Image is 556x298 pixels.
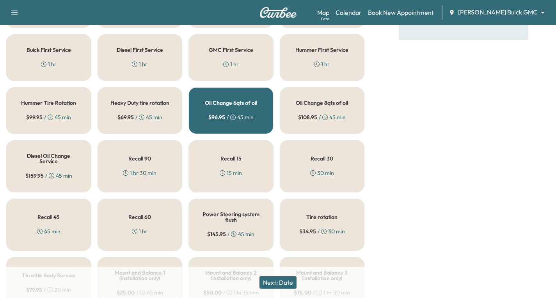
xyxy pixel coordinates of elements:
div: 1 hr [41,60,57,68]
a: Book New Appointment [368,8,434,17]
h5: Recall 90 [128,156,151,161]
h5: Power Steering system flush [201,212,261,222]
h5: Buick First Service [27,47,71,53]
span: $ 108.95 [298,113,317,121]
div: 45 min [37,227,60,235]
h5: Recall 45 [37,214,60,220]
span: $ 69.95 [117,113,134,121]
div: 1 hr [314,60,330,68]
div: / 45 min [25,172,72,180]
a: Calendar [336,8,362,17]
div: 15 min [220,169,242,177]
span: [PERSON_NAME] Buick GMC [458,8,537,17]
h5: Oil Change 8qts of oil [296,100,348,106]
span: $ 34.95 [299,227,316,235]
h5: Heavy Duty tire rotation [110,100,169,106]
h5: GMC First Service [209,47,253,53]
span: $ 96.95 [208,113,225,121]
div: / 45 min [26,113,71,121]
div: 1 hr [132,60,147,68]
div: 1 hr 30 min [123,169,156,177]
div: 1 hr [132,227,147,235]
h5: Oil Change 6qts of oil [205,100,257,106]
div: / 45 min [117,113,162,121]
div: Beta [321,16,329,22]
h5: Diesel First Service [117,47,163,53]
a: MapBeta [317,8,329,17]
div: 30 min [310,169,334,177]
h5: Hummer First Service [295,47,348,53]
h5: Diesel Oil Change Service [19,153,78,164]
button: Next: Date [259,276,297,289]
div: / 30 min [299,227,345,235]
div: / 45 min [208,113,254,121]
h5: Recall 60 [128,214,151,220]
h5: Tire rotation [306,214,338,220]
div: / 45 min [207,230,254,238]
h5: Recall 30 [311,156,333,161]
span: $ 145.95 [207,230,226,238]
h5: Recall 15 [220,156,242,161]
span: $ 99.95 [26,113,43,121]
span: $ 159.95 [25,172,44,180]
div: 1 hr [223,60,239,68]
img: Curbee Logo [259,7,297,18]
h5: Hummer Tire Rotation [21,100,76,106]
div: / 45 min [298,113,346,121]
